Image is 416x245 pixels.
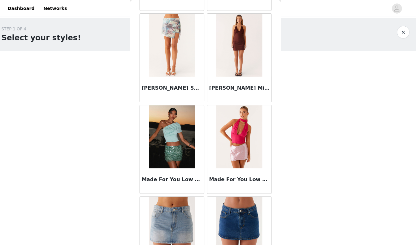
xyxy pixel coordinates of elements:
[152,103,197,165] img: Made For You Low Rise Sequin Mini Skirt - Mint
[219,13,263,75] img: Mabel Mini Skirt - Chocolate
[211,83,271,90] h3: [PERSON_NAME] Mini Skirt - Chocolate
[7,32,86,43] h1: Select your styles!
[145,173,205,180] h3: Made For You Low Rise Sequin Mini Skirt - Mint
[393,3,399,13] div: avatar
[145,83,205,90] h3: [PERSON_NAME] Sequin Mini Skirt - Sea Splash
[7,25,86,32] div: STEP 1 OF 4
[219,103,263,165] img: Made For You Low Rise Sequin Mini Skirt - Pink
[211,173,271,180] h3: Made For You Low Rise Sequin Mini Skirt - Pink
[152,13,197,75] img: Loranza Sequin Mini Skirt - Sea Splash
[10,1,44,15] a: Dashboard
[45,1,76,15] a: Networks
